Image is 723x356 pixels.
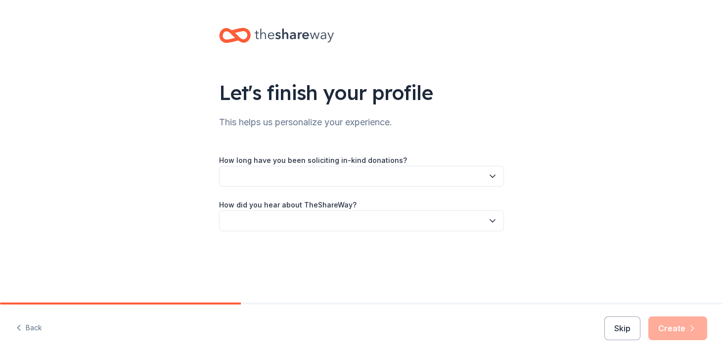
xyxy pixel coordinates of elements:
button: Back [16,318,42,339]
label: How long have you been soliciting in-kind donations? [219,155,407,165]
div: Let's finish your profile [219,79,504,106]
label: How did you hear about TheShareWay? [219,200,357,210]
div: This helps us personalize your experience. [219,114,504,130]
button: Skip [604,316,640,340]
